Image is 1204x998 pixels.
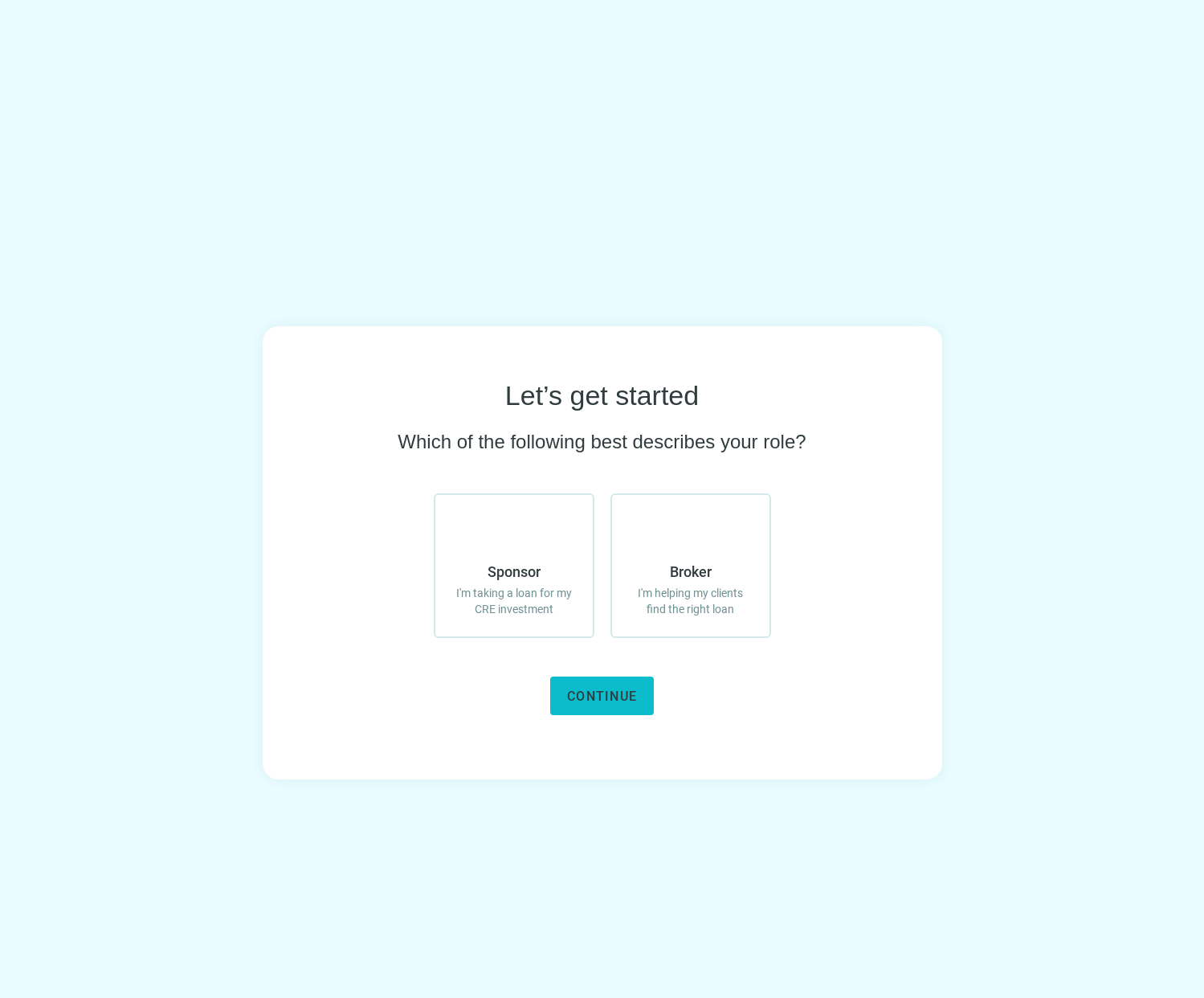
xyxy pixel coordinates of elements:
span: I'm taking a loan for my CRE investment [451,585,577,617]
span: Continue [567,689,637,704]
span: Sponsor [488,562,541,582]
button: Continue [550,677,654,715]
span: Which of the following best describes your role? [398,429,806,455]
span: I'm helping my clients find the right loan [628,585,753,617]
span: Let’s get started [505,378,699,413]
span: Broker [670,562,712,582]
